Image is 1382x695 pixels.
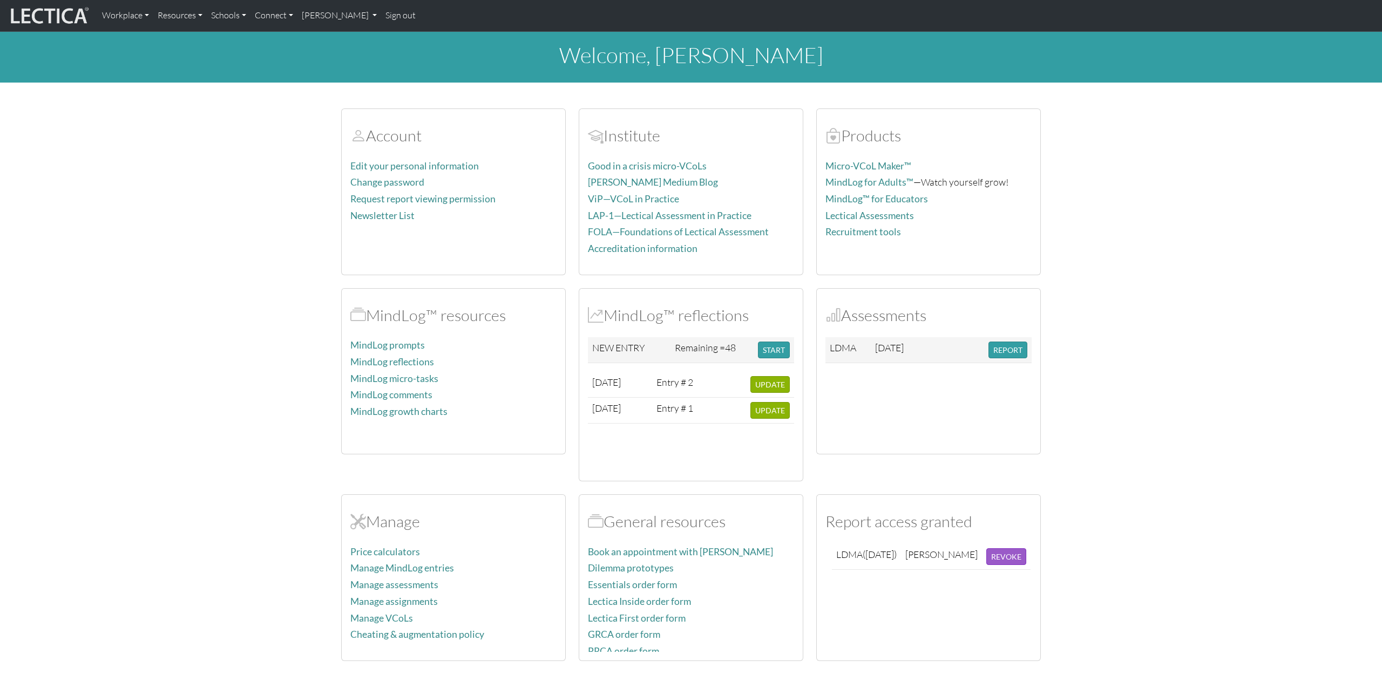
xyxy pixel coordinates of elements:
[825,306,1032,325] h2: Assessments
[297,4,381,27] a: [PERSON_NAME]
[588,512,604,531] span: Resources
[588,562,674,574] a: Dilemma prototypes
[350,305,366,325] span: MindLog™ resources
[875,342,904,353] span: [DATE]
[592,402,621,414] span: [DATE]
[350,406,448,417] a: MindLog growth charts
[350,512,366,531] span: Manage
[825,193,928,205] a: MindLog™ for Educators
[588,305,604,325] span: MindLog
[588,226,769,237] a: FOLA—Foundations of Lectical Assessment
[825,176,913,188] a: MindLog for Adults™
[350,306,557,325] h2: MindLog™ resources
[825,210,914,221] a: Lectical Assessments
[863,548,897,560] span: ([DATE])
[588,126,604,145] span: Account
[350,126,557,145] h2: Account
[350,579,438,590] a: Manage assessments
[588,193,679,205] a: ViP—VCoL in Practice
[350,596,438,607] a: Manage assignments
[825,512,1032,531] h2: Report access granted
[588,512,794,531] h2: General resources
[588,645,659,657] a: PRCA order form
[825,126,1032,145] h2: Products
[905,548,978,561] div: [PERSON_NAME]
[250,4,297,27] a: Connect
[350,612,413,624] a: Manage VCoLs
[588,160,707,172] a: Good in a crisis micro-VCoLs
[588,629,660,640] a: GRCA order form
[350,562,454,574] a: Manage MindLog entries
[592,376,621,388] span: [DATE]
[350,160,479,172] a: Edit your personal information
[588,176,718,188] a: [PERSON_NAME] Medium Blog
[988,342,1027,358] button: REPORT
[8,5,89,26] img: lecticalive
[588,579,677,590] a: Essentials order form
[750,376,790,393] button: UPDATE
[350,210,415,221] a: Newsletter List
[350,629,484,640] a: Cheating & augmentation policy
[350,339,425,351] a: MindLog prompts
[588,243,697,254] a: Accreditation information
[825,174,1032,190] p: —Watch yourself grow!
[652,372,701,398] td: Entry # 2
[670,337,754,363] td: Remaining =
[588,596,691,607] a: Lectica Inside order form
[588,546,773,557] a: Book an appointment with [PERSON_NAME]
[153,4,207,27] a: Resources
[825,226,901,237] a: Recruitment tools
[750,402,790,419] button: UPDATE
[350,389,432,400] a: MindLog comments
[588,306,794,325] h2: MindLog™ reflections
[652,398,701,424] td: Entry # 1
[588,612,686,624] a: Lectica First order form
[98,4,153,27] a: Workplace
[350,546,420,557] a: Price calculators
[381,4,420,27] a: Sign out
[350,193,496,205] a: Request report viewing permission
[825,305,841,325] span: Assessments
[825,126,841,145] span: Products
[588,126,794,145] h2: Institute
[758,342,790,358] button: START
[350,373,438,384] a: MindLog micro-tasks
[350,126,366,145] span: Account
[755,380,785,389] span: UPDATE
[825,337,871,363] td: LDMA
[725,342,736,353] span: 48
[350,512,557,531] h2: Manage
[350,176,424,188] a: Change password
[832,544,901,570] td: LDMA
[350,356,434,367] a: MindLog reflections
[755,406,785,415] span: UPDATE
[825,160,911,172] a: Micro-VCoL Maker™
[588,210,751,221] a: LAP-1—Lectical Assessment in Practice
[986,548,1026,565] button: REVOKE
[207,4,250,27] a: Schools
[588,337,670,363] td: NEW ENTRY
